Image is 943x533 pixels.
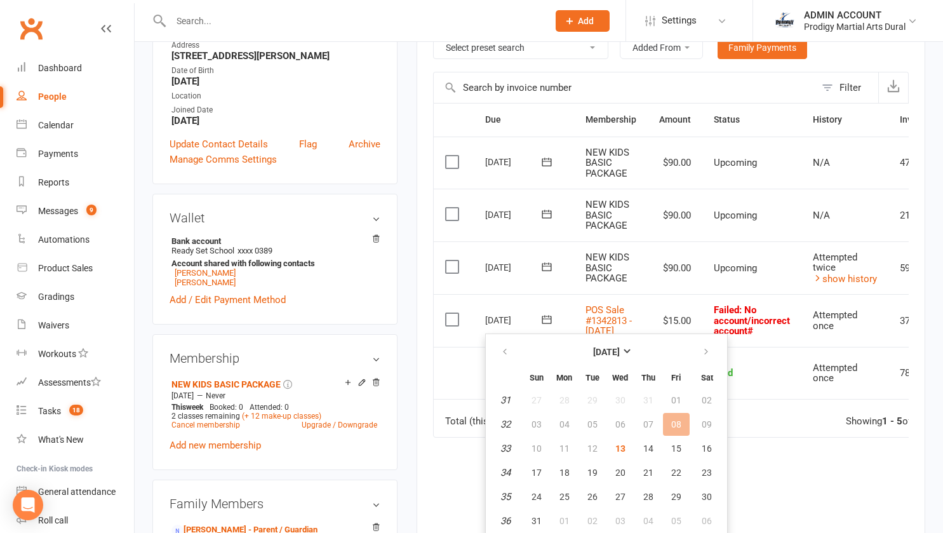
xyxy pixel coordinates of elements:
button: 15 [663,437,690,460]
a: Workouts [17,340,134,368]
button: 29 [663,485,690,508]
em: 33 [500,443,511,454]
div: Waivers [38,320,69,330]
a: [PERSON_NAME] [175,278,236,287]
span: Settings [662,6,697,35]
div: Dashboard [38,63,82,73]
button: 05 [663,509,690,532]
a: Assessments [17,368,134,397]
a: Cancel membership [171,421,240,429]
button: 19 [579,461,606,484]
button: 06 [691,509,723,532]
a: (+ 12 make-up classes) [242,412,321,421]
span: Attended: 0 [250,403,289,412]
strong: Bank account [171,236,374,246]
span: 25 [559,492,570,502]
div: Joined Date [171,104,380,116]
h3: Wallet [170,211,380,225]
em: 31 [500,395,511,406]
div: Reports [38,177,69,187]
strong: [DATE] [171,115,380,126]
span: NEW KIDS BASIC PACKAGE [585,199,629,231]
span: 04 [643,516,653,526]
span: Attempted once [813,309,857,332]
small: Friday [671,373,681,382]
span: 24 [532,492,542,502]
small: Thursday [641,373,655,382]
span: NEW KIDS BASIC PACKAGE [585,252,629,284]
em: 36 [500,515,511,527]
div: — [168,391,380,401]
span: Upcoming [714,210,757,221]
strong: Account shared with following contacts [171,259,374,268]
button: 26 [579,485,606,508]
div: What's New [38,435,84,445]
small: Saturday [701,373,713,382]
a: Tasks 18 [17,397,134,426]
th: Due [474,104,574,136]
input: Search by invoice number [434,72,815,103]
a: Family Payments [718,36,807,59]
span: 13 [615,443,625,454]
div: Automations [38,234,90,245]
a: Calendar [17,111,134,140]
small: Monday [556,373,572,382]
th: Amount [648,104,702,136]
button: 01 [551,509,578,532]
div: [DATE] [485,152,544,172]
span: 23 [702,468,712,478]
button: 20 [607,461,634,484]
small: Sunday [530,373,544,382]
div: ADMIN ACCOUNT [804,10,906,21]
a: What's New [17,426,134,454]
button: 24 [523,485,550,508]
td: $90.00 [648,241,702,295]
span: 01 [559,516,570,526]
a: Reports [17,168,134,197]
div: [DATE] [485,257,544,277]
div: General attendance [38,487,116,497]
a: Clubworx [15,13,47,44]
div: Address [171,39,380,51]
a: Update Contact Details [170,137,268,152]
a: Add new membership [170,440,261,451]
span: : No account/incorrect account# [714,304,790,337]
span: 28 [643,492,653,502]
em: 35 [500,491,511,503]
button: 25 [551,485,578,508]
span: Never [206,391,225,400]
div: People [38,91,67,102]
span: 31 [532,516,542,526]
small: Tuesday [585,373,599,382]
span: Add [578,16,594,26]
div: Workouts [38,349,76,359]
img: thumb_image1686208220.png [772,8,798,34]
div: Messages [38,206,78,216]
div: Filter [839,80,861,95]
a: Waivers [17,311,134,340]
a: Product Sales [17,254,134,283]
div: [DATE] [485,205,544,224]
a: General attendance kiosk mode [17,478,134,506]
button: 13 [607,437,634,460]
strong: 1 - 5 [882,415,902,427]
button: 22 [663,461,690,484]
a: Add / Edit Payment Method [170,292,286,307]
div: week [168,403,206,412]
button: 30 [691,485,723,508]
span: This [171,403,186,412]
th: Status [702,104,801,136]
span: Attempted once [813,362,857,384]
span: Attempted twice [813,252,857,274]
span: Failed [714,304,790,337]
span: 19 [587,468,598,478]
button: 21 [635,461,662,484]
span: 18 [559,468,570,478]
div: Prodigy Martial Arts Dural [804,21,906,32]
button: 18 [551,461,578,484]
span: Upcoming [714,157,757,168]
a: Gradings [17,283,134,311]
h3: Membership [170,351,380,365]
div: Tasks [38,406,61,416]
button: 04 [635,509,662,532]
